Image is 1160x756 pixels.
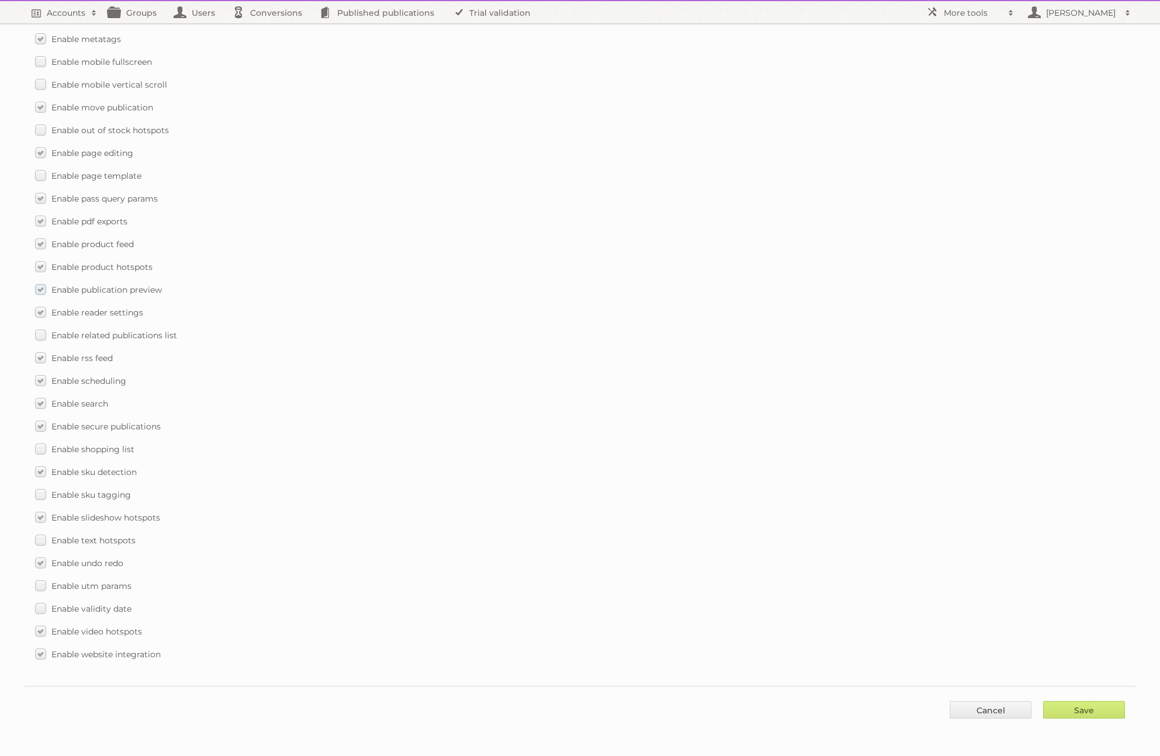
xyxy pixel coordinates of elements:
a: Published publications [314,1,446,23]
span: Enable reader settings [51,307,143,318]
span: Enable text hotspots [51,535,136,546]
a: [PERSON_NAME] [1020,1,1137,23]
span: Enable secure publications [51,421,161,432]
h2: [PERSON_NAME] [1043,7,1119,19]
span: Enable scheduling [51,376,126,386]
a: Accounts [23,1,103,23]
h2: More tools [944,7,1002,19]
span: Enable out of stock hotspots [51,125,169,136]
span: Enable product feed [51,239,134,249]
span: Enable utm params [51,581,131,591]
span: Enable undo redo [51,558,123,568]
a: Conversions [227,1,314,23]
span: Enable move publication [51,102,153,113]
span: Enable video hotspots [51,626,142,637]
span: Enable mobile fullscreen [51,57,152,67]
a: Groups [103,1,168,23]
span: Enable related publications list [51,330,177,341]
span: Enable product hotspots [51,262,153,272]
a: Trial validation [446,1,542,23]
span: Enable slideshow hotspots [51,512,160,523]
span: Enable mobile vertical scroll [51,79,167,90]
span: Enable pdf exports [51,216,127,227]
span: Enable publication preview [51,285,162,295]
a: Cancel [950,701,1031,719]
a: Users [168,1,227,23]
span: Enable rss feed [51,353,113,363]
input: Save [1043,701,1125,719]
span: Enable page template [51,171,141,181]
span: Enable sku detection [51,467,137,477]
span: Enable search [51,398,108,409]
span: Enable metatags [51,34,121,44]
a: More tools [920,1,1020,23]
span: Enable pass query params [51,193,158,204]
span: Enable shopping list [51,444,134,455]
span: Enable page editing [51,148,133,158]
span: Enable sku tagging [51,490,131,500]
span: Enable validity date [51,604,131,614]
span: Enable website integration [51,649,161,660]
h2: Accounts [47,7,85,19]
